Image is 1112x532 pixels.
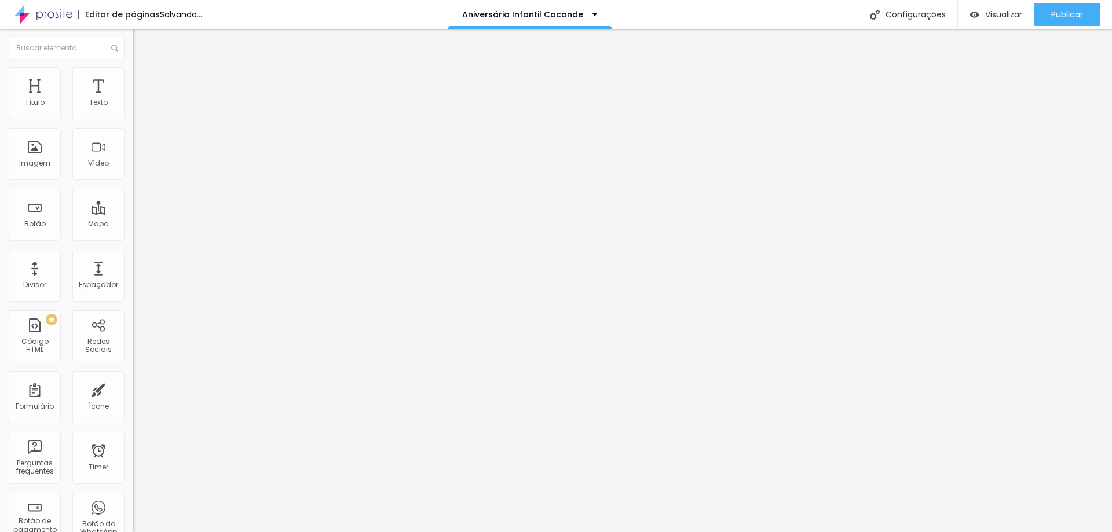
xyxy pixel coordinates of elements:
span: Publicar [1051,10,1083,19]
div: Título [25,98,45,107]
div: Ícone [89,402,109,410]
div: Formulário [16,402,54,410]
img: view-1.svg [970,10,979,20]
div: Imagem [19,159,50,167]
div: Botão [24,220,46,228]
div: Editor de páginas [78,10,160,19]
img: Icone [111,45,118,52]
span: Visualizar [985,10,1022,19]
div: Vídeo [88,159,109,167]
button: Visualizar [958,3,1034,26]
div: Código HTML [12,337,57,354]
div: Texto [89,98,108,107]
div: Divisor [23,281,46,289]
div: Redes Sociais [75,337,121,354]
div: Salvando... [160,10,202,19]
div: Espaçador [79,281,118,289]
div: Perguntas frequentes [12,459,57,476]
button: Publicar [1034,3,1100,26]
img: Icone [870,10,880,20]
input: Buscar elemento [9,38,125,58]
div: Mapa [88,220,109,228]
p: Aniversário Infantil Caconde [462,10,583,19]
div: Timer [89,463,108,471]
